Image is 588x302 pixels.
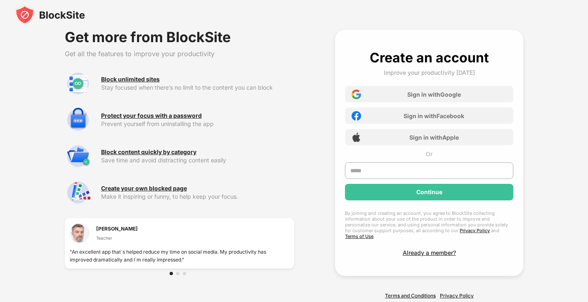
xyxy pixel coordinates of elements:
div: Sign in with Google [407,91,461,98]
div: Make it inspiring or funny, to help keep your focus. [101,193,294,200]
div: Stay focused when there’s no limit to the content you can block [101,84,294,91]
img: testimonial-1.jpg [70,223,90,243]
img: facebook-icon.png [352,111,361,121]
img: blocksite-icon-black.svg [15,5,85,25]
div: Save time and avoid distracting content easily [101,157,294,164]
a: Terms of Use [345,233,373,239]
div: By joining and creating an account, you agree to BlockSite collecting information about your use ... [345,210,513,239]
div: Block content quickly by category [101,149,196,155]
div: "An excellent app that`s helped reduce my time on social media. My productivity has improved dram... [70,248,289,264]
div: Sign in with Apple [409,134,459,141]
div: Protect your focus with a password [101,112,202,119]
div: Or [426,150,432,157]
div: Create an account [370,50,489,66]
div: Already a member? [403,249,456,256]
div: Sign in with Facebook [404,112,464,119]
img: premium-customize-block-page.svg [65,179,91,206]
a: Privacy Policy [440,292,474,299]
a: Terms and Conditions [385,292,436,299]
div: Improve your productivity [DATE] [384,69,475,76]
img: google-icon.png [352,90,361,99]
img: premium-unlimited-blocklist.svg [65,70,91,97]
div: Create your own blocked page [101,185,187,192]
a: Privacy Policy [460,228,490,233]
div: Get all the features to improve your productivity [65,50,294,58]
div: Continue [416,189,442,195]
div: [PERSON_NAME] [96,225,138,233]
div: Teacher [96,235,138,241]
div: Get more from BlockSite [65,30,294,45]
div: Block unlimited sites [101,76,160,83]
img: premium-category.svg [65,143,91,169]
img: apple-icon.png [352,133,361,142]
div: Prevent yourself from uninstalling the app [101,121,294,127]
img: premium-password-protection.svg [65,107,91,133]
